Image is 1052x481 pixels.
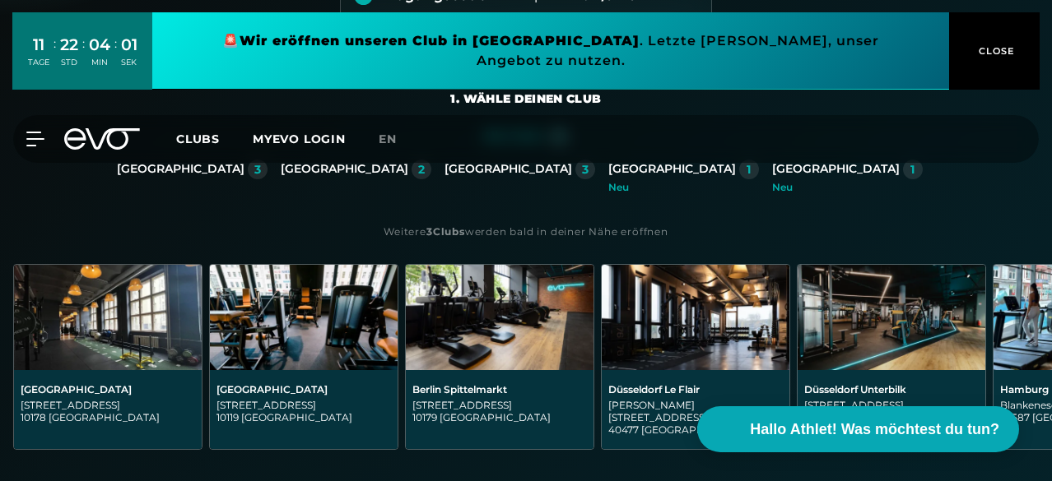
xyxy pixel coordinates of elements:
span: en [379,132,397,146]
div: [PERSON_NAME][STREET_ADDRESS] 40477 [GEOGRAPHIC_DATA] [608,399,783,436]
div: [STREET_ADDRESS] 10119 [GEOGRAPHIC_DATA] [216,399,391,423]
img: Düsseldorf Le Flair [602,265,789,370]
span: CLOSE [975,44,1015,58]
div: 22 [60,33,78,57]
img: Düsseldorf Unterbilk [798,265,985,370]
a: MYEVO LOGIN [253,132,346,146]
img: Berlin Rosenthaler Platz [210,265,398,370]
div: : [54,35,56,78]
div: : [114,35,117,78]
div: [GEOGRAPHIC_DATA] [216,383,391,395]
div: Neu [772,183,923,192]
div: Berlin Spittelmarkt [412,383,587,395]
img: Berlin Spittelmarkt [406,265,593,370]
div: [GEOGRAPHIC_DATA] [21,383,195,395]
div: 11 [28,33,49,57]
span: Hallo Athlet! Was möchtest du tun? [750,419,999,441]
span: Clubs [176,132,220,146]
div: [STREET_ADDRESS] 40219 [GEOGRAPHIC_DATA] [804,399,979,423]
div: [STREET_ADDRESS] 10178 [GEOGRAPHIC_DATA] [21,399,195,423]
a: Clubs [176,131,253,146]
div: Düsseldorf Unterbilk [804,383,979,395]
div: SEK [121,57,137,68]
div: STD [60,57,78,68]
div: Düsseldorf Le Flair [608,383,783,395]
button: Hallo Athlet! Was möchtest du tun? [697,406,1019,452]
a: en [379,130,417,149]
div: 04 [89,33,110,57]
div: : [82,35,85,78]
div: [STREET_ADDRESS] 10179 [GEOGRAPHIC_DATA] [412,399,587,423]
div: TAGE [28,57,49,68]
button: CLOSE [949,12,1040,90]
strong: Clubs [433,225,465,238]
div: MIN [89,57,110,68]
img: Berlin Alexanderplatz [14,265,202,370]
div: 01 [121,33,137,57]
strong: 3 [426,225,433,238]
div: Neu [608,183,759,192]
